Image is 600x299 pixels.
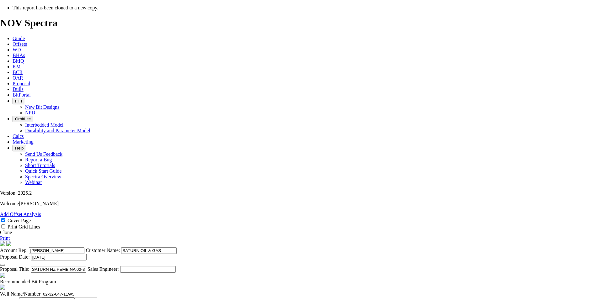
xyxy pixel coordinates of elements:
[25,180,42,185] a: Webinar
[13,81,30,86] a: Proposal
[13,134,24,139] a: Calcs
[13,116,33,122] button: OrbitLite
[8,224,40,229] label: Print Grid Lines
[13,139,34,144] a: Marketing
[86,248,120,253] label: Customer Name:
[13,92,31,97] a: BitPortal
[25,168,62,174] a: Quick Start Guide
[25,151,62,157] a: Send Us Feedback
[25,110,35,115] a: NPD
[15,99,23,103] span: FTT
[25,157,52,162] a: Report a Bug
[19,201,59,206] span: [PERSON_NAME]
[13,41,27,47] a: Offsets
[13,64,21,69] a: KM
[13,145,26,151] button: Help
[25,122,63,128] a: Interbedded Model
[13,36,25,41] a: Guide
[13,98,25,104] button: FTT
[13,75,23,81] a: OAR
[13,47,21,52] a: WD
[15,117,31,121] span: OrbitLite
[6,241,11,246] img: cover-graphic.e5199e77.png
[13,70,23,75] a: BCR
[8,218,31,223] label: Cover Page
[25,163,55,168] a: Short Tutorials
[15,146,24,150] span: Help
[88,266,119,272] label: Sales Engineer:
[13,58,24,64] a: BitIQ
[13,5,98,10] span: This report has been cloned to a new copy.
[25,104,59,110] a: New Bit Designs
[25,128,90,133] a: Durability and Parameter Model
[13,87,24,92] a: Dulls
[13,53,25,58] a: BHAs
[25,174,61,179] a: Spectra Overview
